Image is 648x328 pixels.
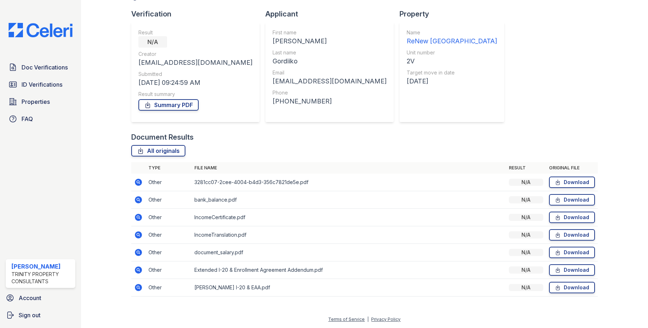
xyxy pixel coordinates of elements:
span: FAQ [22,115,33,123]
td: Other [146,279,191,296]
a: Doc Verifications [6,60,75,74]
div: Trinity Property Consultants [11,271,72,285]
th: Type [146,162,191,174]
div: Verification [131,9,265,19]
a: Download [549,177,595,188]
div: [PHONE_NUMBER] [273,96,387,106]
td: bank_balance.pdf [191,191,506,209]
div: Phone [273,89,387,96]
div: N/A [509,179,543,186]
a: Download [549,229,595,241]
a: All originals [131,145,185,156]
td: Other [146,209,191,226]
a: Privacy Policy [371,317,401,322]
div: N/A [509,249,543,256]
img: CE_Logo_Blue-a8612792a0a2168367f1c8372b55b34899dd931a85d93a1a3d3e32e68fde9ad4.png [3,23,78,37]
div: Gordiiko [273,56,387,66]
a: FAQ [6,112,75,126]
div: Result [138,29,252,36]
a: Download [549,212,595,223]
a: Terms of Service [328,317,365,322]
div: Last name [273,49,387,56]
div: Email [273,69,387,76]
div: N/A [509,196,543,203]
span: Account [19,294,41,302]
div: | [367,317,369,322]
th: Result [506,162,546,174]
div: N/A [509,284,543,291]
div: [EMAIL_ADDRESS][DOMAIN_NAME] [138,58,252,68]
th: File name [191,162,506,174]
span: Properties [22,97,50,106]
a: ID Verifications [6,77,75,92]
a: Download [549,282,595,293]
a: Name ReNew [GEOGRAPHIC_DATA] [407,29,497,46]
div: Creator [138,50,252,58]
a: Summary PDF [138,99,199,111]
div: 2V [407,56,497,66]
div: [PERSON_NAME] [273,36,387,46]
div: [DATE] [407,76,497,86]
a: Download [549,264,595,276]
div: Name [407,29,497,36]
div: First name [273,29,387,36]
div: N/A [138,36,167,48]
td: IncomeTranslation.pdf [191,226,506,244]
td: Other [146,261,191,279]
div: ReNew [GEOGRAPHIC_DATA] [407,36,497,46]
div: Unit number [407,49,497,56]
td: Extended I-20 & Enrollment Agreement Addendum.pdf [191,261,506,279]
div: [EMAIL_ADDRESS][DOMAIN_NAME] [273,76,387,86]
td: Other [146,226,191,244]
td: 3281cc07-2cee-4004-b4d3-356c7821de5e.pdf [191,174,506,191]
div: Property [399,9,510,19]
div: N/A [509,231,543,238]
td: [PERSON_NAME] I-20 & EAA.pdf [191,279,506,296]
td: IncomeCertificate.pdf [191,209,506,226]
div: Result summary [138,91,252,98]
a: Download [549,194,595,206]
a: Account [3,291,78,305]
div: Applicant [265,9,399,19]
a: Properties [6,95,75,109]
a: Download [549,247,595,258]
span: Doc Verifications [22,63,68,72]
div: N/A [509,214,543,221]
td: Other [146,174,191,191]
td: Other [146,244,191,261]
div: Target move in date [407,69,497,76]
div: Document Results [131,132,194,142]
th: Original file [546,162,598,174]
div: Submitted [138,71,252,78]
div: N/A [509,266,543,274]
a: Sign out [3,308,78,322]
div: [PERSON_NAME] [11,262,72,271]
span: ID Verifications [22,80,62,89]
td: Other [146,191,191,209]
div: [DATE] 09:24:59 AM [138,78,252,88]
span: Sign out [19,311,41,319]
td: document_salary.pdf [191,244,506,261]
